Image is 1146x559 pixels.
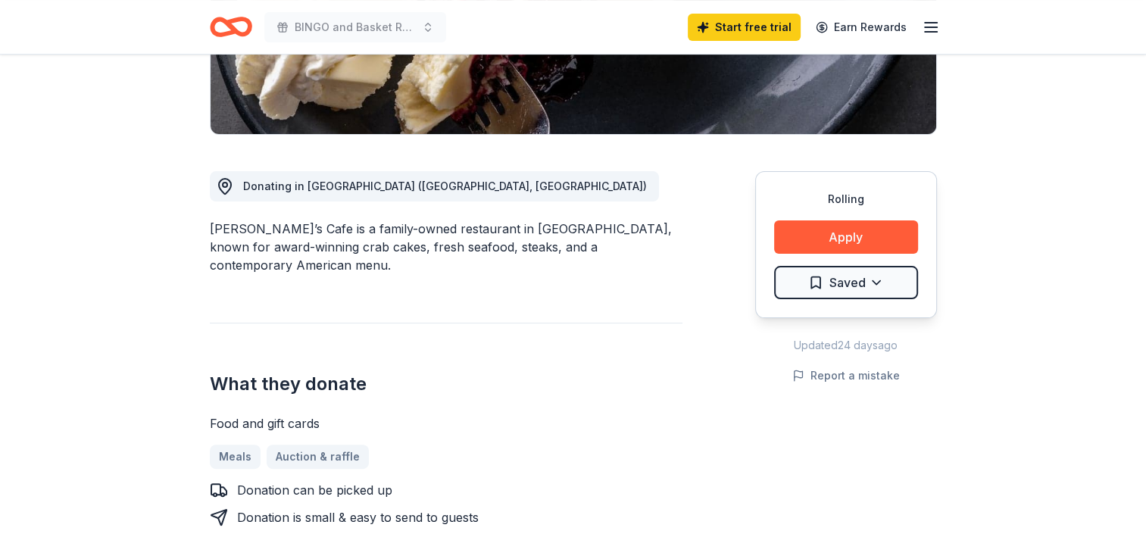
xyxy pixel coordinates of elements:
button: Report a mistake [792,367,900,385]
button: Apply [774,220,918,254]
button: BINGO and Basket Raffle [264,12,446,42]
div: Food and gift cards [210,414,682,433]
div: Updated 24 days ago [755,336,937,354]
span: Saved [829,273,866,292]
div: Donation is small & easy to send to guests [237,508,479,526]
a: Meals [210,445,261,469]
a: Earn Rewards [807,14,916,41]
a: Auction & raffle [267,445,369,469]
button: Saved [774,266,918,299]
div: Rolling [774,190,918,208]
h2: What they donate [210,372,682,396]
a: Start free trial [688,14,801,41]
span: BINGO and Basket Raffle [295,18,416,36]
div: Donation can be picked up [237,481,392,499]
span: Donating in [GEOGRAPHIC_DATA] ([GEOGRAPHIC_DATA], [GEOGRAPHIC_DATA]) [243,180,647,192]
div: [PERSON_NAME]’s Cafe is a family-owned restaurant in [GEOGRAPHIC_DATA], known for award-winning c... [210,220,682,274]
a: Home [210,9,252,45]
